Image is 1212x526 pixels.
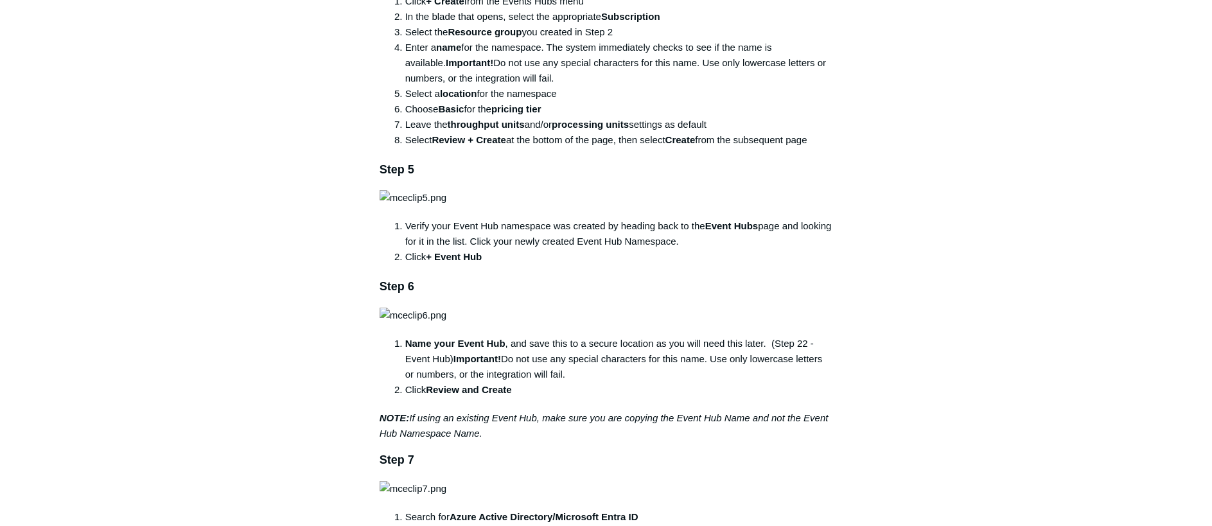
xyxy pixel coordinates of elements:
[438,103,464,114] strong: Basic
[405,338,432,349] strong: Name
[380,277,833,296] h3: Step 6
[436,42,461,53] strong: name
[405,9,833,24] li: In the blade that opens, select the appropriate
[380,412,410,423] strong: NOTE:
[405,218,833,249] li: Verify your Event Hub namespace was created by heading back to the page and looking for it in the...
[432,134,505,145] strong: Review + Create
[491,103,541,114] strong: pricing tier
[448,26,522,37] strong: Resource group
[405,249,833,265] li: Click
[448,119,525,130] strong: throughput units
[380,190,446,206] img: mceclip5.png
[380,481,446,496] img: mceclip7.png
[405,117,833,132] li: Leave the and/or settings as default
[434,338,505,349] strong: your Event Hub
[405,86,833,101] li: Select a for the namespace
[380,161,833,179] h3: Step 5
[446,57,493,68] strong: Important!
[405,382,833,398] li: Click
[440,88,477,99] strong: location
[665,134,696,145] strong: Create
[405,509,833,525] li: Search for
[380,412,829,439] em: If using an existing Event Hub, make sure you are copying the Event Hub Name and not the Event Hu...
[405,101,833,117] li: Choose for the
[405,336,833,382] li: , and save this to a secure location as you will need this later. (Step 22 - Event Hub) Do not us...
[405,24,833,40] li: Select the you created in Step 2
[705,220,759,231] strong: Event Hubs
[405,132,833,148] li: Select at the bottom of the page, then select from the subsequent page
[380,451,833,469] h3: Step 7
[405,40,833,86] li: Enter a for the namespace. The system immediately checks to see if the name is available. Do not ...
[426,384,511,395] strong: Review and Create
[601,11,660,22] strong: Subscription
[552,119,629,130] strong: processing units
[453,353,501,364] strong: Important!
[450,511,638,522] strong: Azure Active Directory/Microsoft Entra ID
[426,251,482,262] strong: + Event Hub
[380,308,446,323] img: mceclip6.png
